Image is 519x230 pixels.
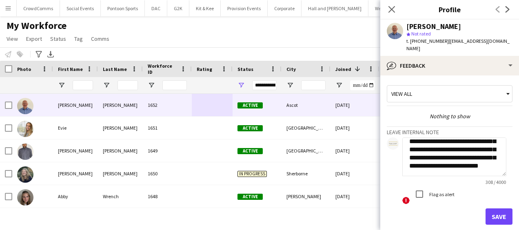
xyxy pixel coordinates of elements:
[50,35,66,42] span: Status
[53,94,98,116] div: [PERSON_NAME]
[335,82,343,89] button: Open Filter Menu
[53,185,98,208] div: Abby
[237,102,263,108] span: Active
[282,139,330,162] div: [GEOGRAPHIC_DATA]
[282,162,330,185] div: Sherborne
[98,139,143,162] div: [PERSON_NAME]
[237,66,253,72] span: Status
[143,139,192,162] div: 1649
[237,125,263,131] span: Active
[428,191,455,197] label: Flag as alert
[101,0,145,16] button: Pontoon Sports
[143,185,192,208] div: 1648
[368,0,402,16] button: Weddings
[167,0,189,16] button: G2K
[330,94,379,116] div: [DATE]
[58,66,83,72] span: First Name
[103,82,110,89] button: Open Filter Menu
[189,0,221,16] button: Kit & Kee
[286,66,296,72] span: City
[98,94,143,116] div: [PERSON_NAME]
[237,171,267,177] span: In progress
[479,179,512,185] span: 308 / 4000
[197,66,212,72] span: Rating
[58,82,65,89] button: Open Filter Menu
[118,80,138,90] input: Last Name Filter Input
[282,94,330,116] div: Ascot
[17,189,33,206] img: Abby Wrench
[221,0,268,16] button: Provision Events
[17,0,60,16] button: CrowdComms
[98,162,143,185] div: [PERSON_NAME]
[286,82,294,89] button: Open Filter Menu
[17,144,33,160] img: Kyle Thompson
[406,38,510,51] span: | [EMAIL_ADDRESS][DOMAIN_NAME]
[148,63,177,75] span: Workforce ID
[387,113,512,120] div: Nothing to show
[7,20,67,32] span: My Workforce
[237,148,263,154] span: Active
[88,33,113,44] a: Comms
[282,117,330,139] div: [GEOGRAPHIC_DATA]
[7,35,18,42] span: View
[26,35,42,42] span: Export
[268,0,302,16] button: Corporate
[387,128,512,136] h3: Leave internal note
[350,80,375,90] input: Joined Filter Input
[411,31,431,37] span: Not rated
[34,49,44,59] app-action-btn: Advanced filters
[486,208,512,225] button: Save
[73,80,93,90] input: First Name Filter Input
[71,33,86,44] a: Tag
[47,33,69,44] a: Status
[91,35,109,42] span: Comms
[406,38,449,44] span: t. [PHONE_NUMBER]
[380,56,519,75] div: Feedback
[301,80,326,90] input: City Filter Input
[406,23,461,30] div: [PERSON_NAME]
[335,66,351,72] span: Joined
[98,117,143,139] div: [PERSON_NAME]
[391,90,412,97] span: View all
[402,197,410,204] span: !
[162,80,187,90] input: Workforce ID Filter Input
[330,162,379,185] div: [DATE]
[17,98,33,114] img: Andy Clifton
[145,0,167,16] button: DAC
[380,4,519,15] h3: Profile
[3,33,21,44] a: View
[46,49,55,59] app-action-btn: Export XLSX
[53,117,98,139] div: Evie
[53,162,98,185] div: [PERSON_NAME]
[237,194,263,200] span: Active
[330,139,379,162] div: [DATE]
[17,66,31,72] span: Photo
[17,166,33,183] img: Lara Rusinov
[60,0,101,16] button: Social Events
[330,185,379,208] div: [DATE]
[330,117,379,139] div: [DATE]
[302,0,368,16] button: Hall and [PERSON_NAME]
[74,35,83,42] span: Tag
[53,139,98,162] div: [PERSON_NAME]
[143,162,192,185] div: 1650
[237,82,245,89] button: Open Filter Menu
[23,33,45,44] a: Export
[143,94,192,116] div: 1652
[98,185,143,208] div: Wrench
[17,121,33,137] img: Evie Snell
[148,82,155,89] button: Open Filter Menu
[103,66,127,72] span: Last Name
[143,117,192,139] div: 1651
[282,185,330,208] div: [PERSON_NAME]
